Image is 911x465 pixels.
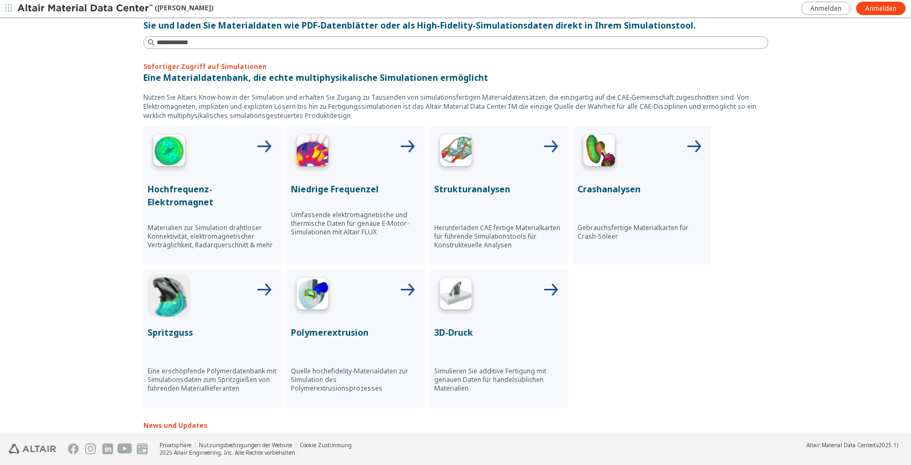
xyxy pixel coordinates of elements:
[578,224,707,241] p: Gebrauchsfertige Materialkarten für Crash-Soleer
[199,441,292,449] a: Nutzungsbedingungen der Website
[810,4,842,13] span: Anmelden
[578,183,707,196] p: Crashanalysen
[148,224,277,249] p: Materialien zur Simulation drahtloser Konnektivität, elektromagnetischer Verträglichkeit, Radarqu...
[148,131,191,174] img: High Frequency Icon
[434,224,564,249] p: Herunterladen CAE fertige Materialkarten für führende Simulationstools für Konstrukteuelle Analysen
[143,93,768,120] p: Nutzen Sie Altairs Know-how in der Simulation und erhalten Sie Zugang zu Tausenden von simulation...
[148,326,277,339] p: Spritzguss
[143,421,768,430] p: News und Updates
[434,131,477,174] img: Structural Analyses Icon
[148,183,277,209] p: Hochfrequenz-Elektromagnet
[17,3,213,14] div: ([PERSON_NAME])
[291,274,334,317] img: Polymer Extrusion Icon
[17,3,155,14] img: Altair Material Data Center
[291,131,334,174] img: Low Frequency Icon
[159,449,352,456] div: 2025 Altair Engineering, Inc. Alle Rechte vorbehalten.
[287,270,425,408] button: Polymer Extrusion IconPolymerextrusionQuelle hochefidelity-Materialdaten zur Simulation des Polym...
[143,6,768,32] div: Greifen Sie über 90.000 Datensätze von mehr als 400 Herstellern auf und finden Sie alternative Ma...
[434,326,564,339] p: 3D-Druck
[143,71,768,84] p: Eine Materialdatenbank, die echte multiphysikalische Simulationen ermöglicht
[291,211,420,237] p: Umfassende elektromagnetische und thermische Daten für genaue E-Motor-Simulationen mit Altair FLUX
[865,4,896,13] span: Anmelden
[291,183,420,196] p: Niedrige Frequenzel
[578,131,621,174] img: Crash Analyses Icon
[159,441,191,449] a: Privatsphäre
[9,444,56,454] img: Altair Engineering
[806,441,874,449] span: Altair Material Data Center
[430,270,568,408] button: 3D Printing Icon3D-DruckSimulieren Sie additive Fertigung mit genauen Daten für handelsüblichen M...
[148,274,191,317] img: Injection Molding Icon
[287,127,425,265] button: Low Frequency IconNiedrige FrequenzelUmfassende elektromagnetische und thermische Daten für genau...
[856,2,906,15] a: Anmelden
[300,441,352,449] a: Cookie Zustimmung
[291,326,420,339] p: Polymerextrusion
[806,441,898,449] div: (v2025.1)
[148,367,277,393] p: Eine erschöpfende Polymerdatenbank mit Simulationsdaten zum Spritzgießen von führenden Materialli...
[434,183,564,196] p: Strukturanalysen
[430,127,568,265] button: Structural Analyses IconStrukturanalysenHerunterladen CAE fertige Materialkarten für führende Sim...
[434,274,477,317] img: 3D Printing Icon
[434,367,564,393] p: Simulieren Sie additive Fertigung mit genauen Daten für handelsüblichen Materialien
[143,127,281,265] button: High Frequency IconHochfrequenz-ElektromagnetMaterialien zur Simulation drahtloser Konnektivität,...
[143,430,768,443] p: Hier ist, was im Altair Material Data CenterTM neu ist
[143,270,281,408] button: Injection Molding IconSpritzgussEine erschöpfende Polymerdatenbank mit Simulationsdaten zum Sprit...
[801,2,851,15] a: Anmelden
[573,127,711,265] button: Crash Analyses IconCrashanalysenGebrauchsfertige Materialkarten für Crash-Soleer
[143,62,768,71] p: Sofortiger Zugriff auf Simulationen
[291,367,420,393] p: Quelle hochefidelity-Materialdaten zur Simulation des Polymerextrusionsprozesses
